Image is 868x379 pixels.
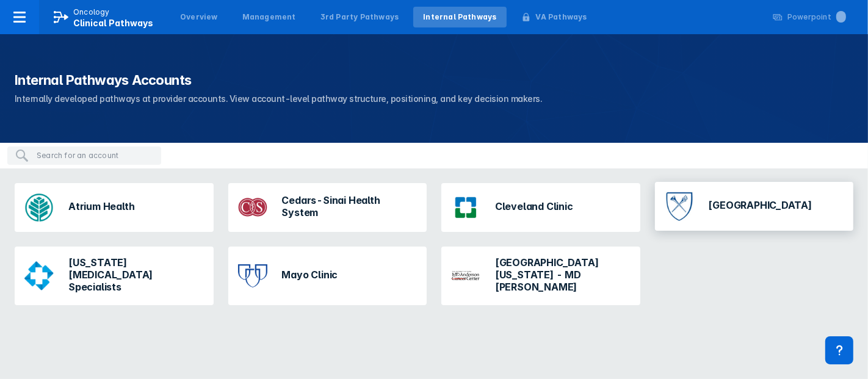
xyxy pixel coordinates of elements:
[423,12,496,23] div: Internal Pathways
[228,183,427,232] a: Cedars-Sinai Health System
[15,183,214,232] a: Atrium Health
[15,247,214,305] a: [US_STATE] [MEDICAL_DATA] Specialists
[787,12,846,23] div: Powerpoint
[413,7,506,27] a: Internal Pathways
[68,200,134,212] h3: Atrium Health
[665,192,694,221] img: emory.png
[238,193,267,222] img: cedars-sinai-medical-center.png
[495,200,573,212] h3: Cleveland Clinic
[495,256,631,293] h3: [GEOGRAPHIC_DATA][US_STATE] - MD [PERSON_NAME]
[320,12,399,23] div: 3rd Party Pathways
[24,261,54,291] img: georgia-cancer-specialists.png
[825,336,853,364] div: Contact Support
[24,193,54,222] img: atrium-health.png
[242,12,296,23] div: Management
[68,256,204,293] h3: [US_STATE] [MEDICAL_DATA] Specialists
[441,247,640,305] a: [GEOGRAPHIC_DATA][US_STATE] - MD [PERSON_NAME]
[233,7,306,27] a: Management
[536,12,587,23] div: VA Pathways
[441,183,640,232] a: Cleveland Clinic
[73,7,110,18] p: Oncology
[238,264,267,287] img: mayo-clinic.png
[228,247,427,305] a: Mayo Clinic
[709,199,812,211] h3: [GEOGRAPHIC_DATA]
[655,183,854,232] a: [GEOGRAPHIC_DATA]
[282,194,418,218] h3: Cedars-Sinai Health System
[180,12,218,23] div: Overview
[311,7,409,27] a: 3rd Party Pathways
[15,92,853,106] p: Internally developed pathways at provider accounts. View account-level pathway structure, positio...
[451,193,480,222] img: cleveland-clinic.png
[37,150,154,161] input: Search for an account
[282,269,338,281] h3: Mayo Clinic
[15,71,853,89] h1: Internal Pathways Accounts
[170,7,228,27] a: Overview
[73,18,153,28] span: Clinical Pathways
[451,270,480,282] img: md-anderson.png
